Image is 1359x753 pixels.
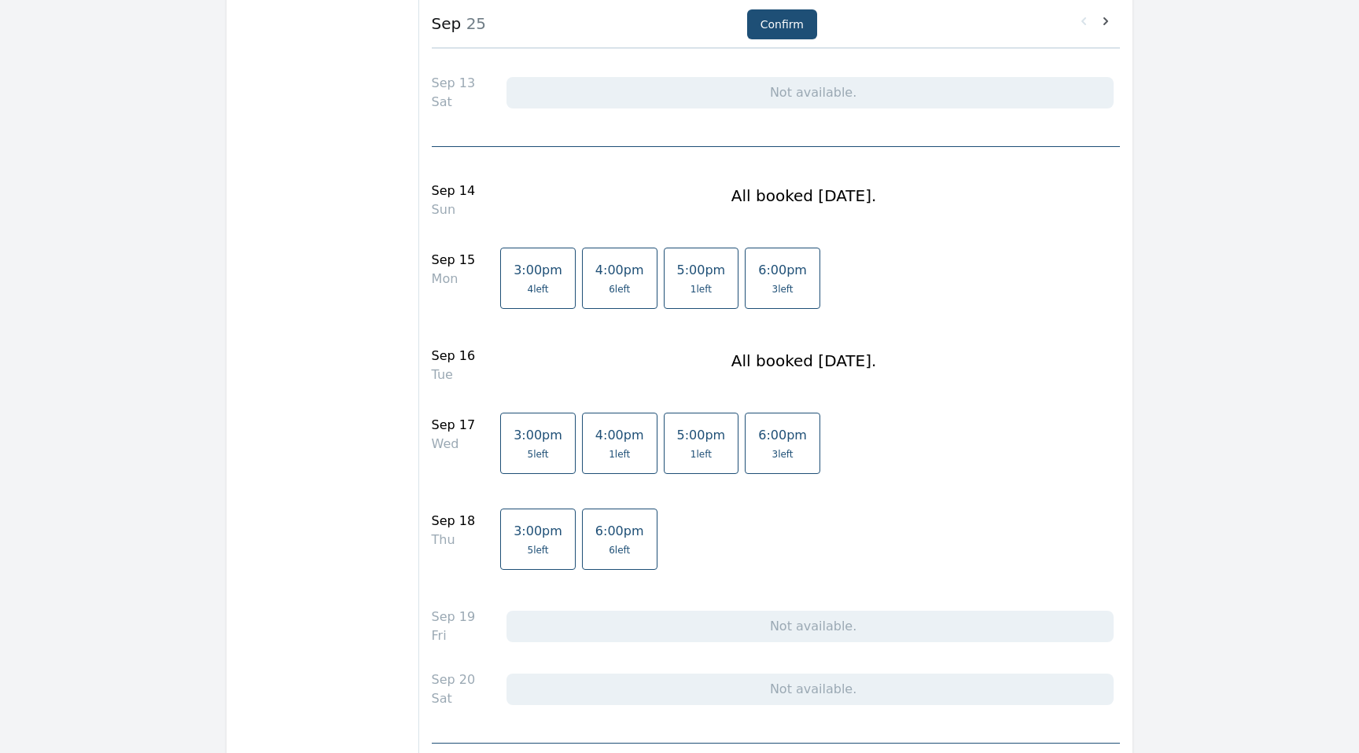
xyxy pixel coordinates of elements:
[747,9,817,39] button: Confirm
[595,523,644,538] span: 6:00pm
[758,263,807,277] span: 6:00pm
[595,263,644,277] span: 4:00pm
[506,674,1114,705] div: Not available.
[432,200,476,219] div: Sun
[677,263,726,277] span: 5:00pm
[432,531,476,549] div: Thu
[514,263,562,277] span: 3:00pm
[432,435,476,454] div: Wed
[514,428,562,443] span: 3:00pm
[432,512,476,531] div: Sep 18
[432,670,476,689] div: Sep 20
[609,448,630,461] span: 1 left
[527,544,548,556] span: 5 left
[691,448,712,461] span: 1 left
[432,74,476,93] div: Sep 13
[772,283,794,296] span: 3 left
[691,283,712,296] span: 1 left
[432,347,476,365] div: Sep 16
[758,428,807,443] span: 6:00pm
[432,608,476,626] div: Sep 19
[432,251,476,270] div: Sep 15
[506,611,1114,642] div: Not available.
[527,283,548,296] span: 4 left
[677,428,726,443] span: 5:00pm
[432,626,476,645] div: Fri
[432,14,462,33] strong: Sep
[731,350,877,372] h1: All booked [DATE].
[609,544,630,556] span: 6 left
[432,416,476,435] div: Sep 17
[527,448,548,461] span: 5 left
[609,283,630,296] span: 6 left
[432,182,476,200] div: Sep 14
[432,365,476,384] div: Tue
[506,77,1114,108] div: Not available.
[595,428,644,443] span: 4:00pm
[432,93,476,112] div: Sat
[432,689,476,708] div: Sat
[461,14,486,33] span: 25
[432,270,476,288] div: Mon
[731,185,877,207] h1: All booked [DATE].
[772,448,794,461] span: 3 left
[514,523,562,538] span: 3:00pm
